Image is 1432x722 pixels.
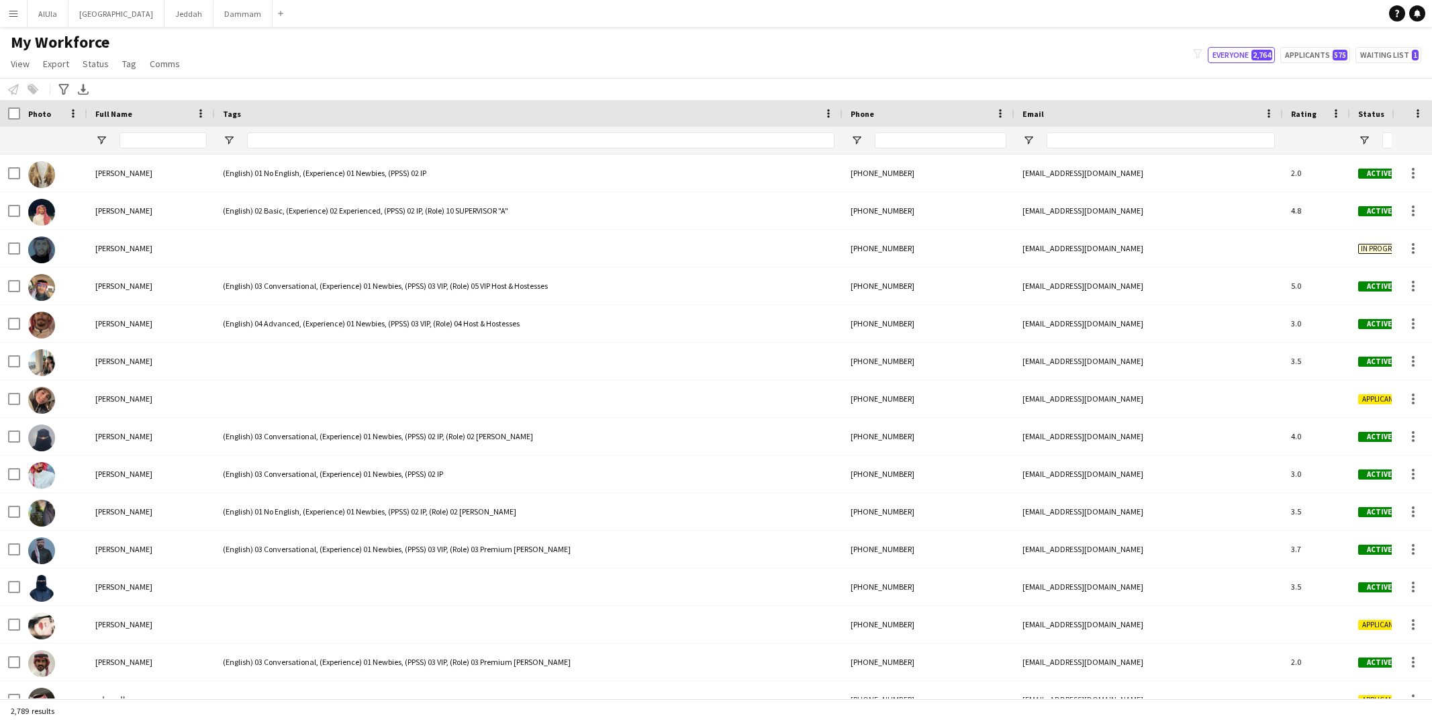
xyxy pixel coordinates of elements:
[1283,343,1350,379] div: 3.5
[1358,244,1406,254] span: In progress
[28,349,55,376] img: Abeer Albalawi
[95,431,152,441] span: [PERSON_NAME]
[1355,47,1421,63] button: Waiting list1
[95,619,152,629] span: [PERSON_NAME]
[56,81,72,97] app-action-btn: Advanced filters
[215,493,843,530] div: (English) 01 No English, (Experience) 01 Newbies, (PPSS) 02 IP, (Role) 02 [PERSON_NAME]
[95,134,107,146] button: Open Filter Menu
[1358,169,1400,179] span: Active
[1014,343,1283,379] div: [EMAIL_ADDRESS][DOMAIN_NAME]
[1283,455,1350,492] div: 3.0
[875,132,1006,148] input: Phone Filter Input
[843,531,1014,568] div: [PHONE_NUMBER]
[1283,192,1350,229] div: 4.8
[95,544,152,554] span: [PERSON_NAME]
[1358,394,1400,404] span: Applicant
[11,58,30,70] span: View
[843,267,1014,304] div: [PHONE_NUMBER]
[28,537,55,564] img: Faisal ABDULDAEM
[28,236,55,263] img: MOHAMMED ALOSAIMI
[95,206,152,216] span: [PERSON_NAME]
[843,568,1014,605] div: [PHONE_NUMBER]
[1014,606,1283,643] div: [EMAIL_ADDRESS][DOMAIN_NAME]
[95,694,146,705] span: تيسير الحويطي
[1283,418,1350,455] div: 4.0
[28,109,51,119] span: Photo
[68,1,164,27] button: [GEOGRAPHIC_DATA]
[28,199,55,226] img: Zaid Al-Rifai
[1047,132,1275,148] input: Email Filter Input
[1358,620,1400,630] span: Applicant
[215,267,843,304] div: (English) 03 Conversational, (Experience) 01 Newbies, (PPSS) 03 VIP, (Role) 05 VIP Host & Hostesses
[1358,469,1400,480] span: Active
[1358,658,1400,668] span: Active
[28,613,55,639] img: Sundus Alfakhri
[1358,507,1400,517] span: Active
[1014,681,1283,718] div: [EMAIL_ADDRESS][DOMAIN_NAME]
[1014,568,1283,605] div: [EMAIL_ADDRESS][DOMAIN_NAME]
[1358,206,1400,216] span: Active
[843,418,1014,455] div: [PHONE_NUMBER]
[1280,47,1350,63] button: Applicants575
[1014,192,1283,229] div: [EMAIL_ADDRESS][DOMAIN_NAME]
[843,380,1014,417] div: [PHONE_NUMBER]
[28,650,55,677] img: Ziyad Alanzi
[1014,305,1283,342] div: [EMAIL_ADDRESS][DOMAIN_NAME]
[1283,568,1350,605] div: 3.5
[1283,154,1350,191] div: 2.0
[1022,109,1044,119] span: Email
[122,58,136,70] span: Tag
[843,154,1014,191] div: [PHONE_NUMBER]
[120,132,207,148] input: Full Name Filter Input
[1283,643,1350,680] div: 2.0
[215,455,843,492] div: (English) 03 Conversational, (Experience) 01 Newbies, (PPSS) 02 IP
[28,312,55,339] img: Abdulelah Alghaythi
[1251,50,1272,60] span: 2,764
[1014,643,1283,680] div: [EMAIL_ADDRESS][DOMAIN_NAME]
[1358,432,1400,442] span: Active
[95,168,152,178] span: [PERSON_NAME]
[1283,531,1350,568] div: 3.7
[1358,319,1400,329] span: Active
[1014,531,1283,568] div: [EMAIL_ADDRESS][DOMAIN_NAME]
[1014,380,1283,417] div: [EMAIL_ADDRESS][DOMAIN_NAME]
[28,500,55,527] img: Aziza Al-Juhani
[95,506,152,516] span: [PERSON_NAME]
[28,688,55,715] img: تيسير الحويطي
[28,161,55,188] img: islah siddig
[1283,267,1350,304] div: 5.0
[1358,582,1400,592] span: Active
[95,657,152,667] span: [PERSON_NAME]
[1382,132,1423,148] input: Status Filter Input
[1283,305,1350,342] div: 3.0
[1358,357,1400,367] span: Active
[851,134,863,146] button: Open Filter Menu
[1014,418,1283,455] div: [EMAIL_ADDRESS][DOMAIN_NAME]
[1014,493,1283,530] div: [EMAIL_ADDRESS][DOMAIN_NAME]
[843,643,1014,680] div: [PHONE_NUMBER]
[95,243,152,253] span: [PERSON_NAME]
[95,318,152,328] span: [PERSON_NAME]
[1358,134,1370,146] button: Open Filter Menu
[215,154,843,191] div: (English) 01 No English, (Experience) 01 Newbies, (PPSS) 02 IP
[843,230,1014,267] div: [PHONE_NUMBER]
[38,55,75,73] a: Export
[77,55,114,73] a: Status
[28,274,55,301] img: Abdulaziz Alshmmari
[215,643,843,680] div: (English) 03 Conversational, (Experience) 01 Newbies, (PPSS) 03 VIP, (Role) 03 Premium [PERSON_NAME]
[1208,47,1275,63] button: Everyone2,764
[95,109,132,119] span: Full Name
[1014,455,1283,492] div: [EMAIL_ADDRESS][DOMAIN_NAME]
[1358,545,1400,555] span: Active
[83,58,109,70] span: Status
[28,462,55,489] img: Ali Albalawi
[43,58,69,70] span: Export
[843,493,1014,530] div: [PHONE_NUMBER]
[223,109,241,119] span: Tags
[223,134,235,146] button: Open Filter Menu
[843,192,1014,229] div: [PHONE_NUMBER]
[1412,50,1419,60] span: 1
[28,424,55,451] img: Aishah Alenzi
[843,343,1014,379] div: [PHONE_NUMBER]
[1333,50,1347,60] span: 575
